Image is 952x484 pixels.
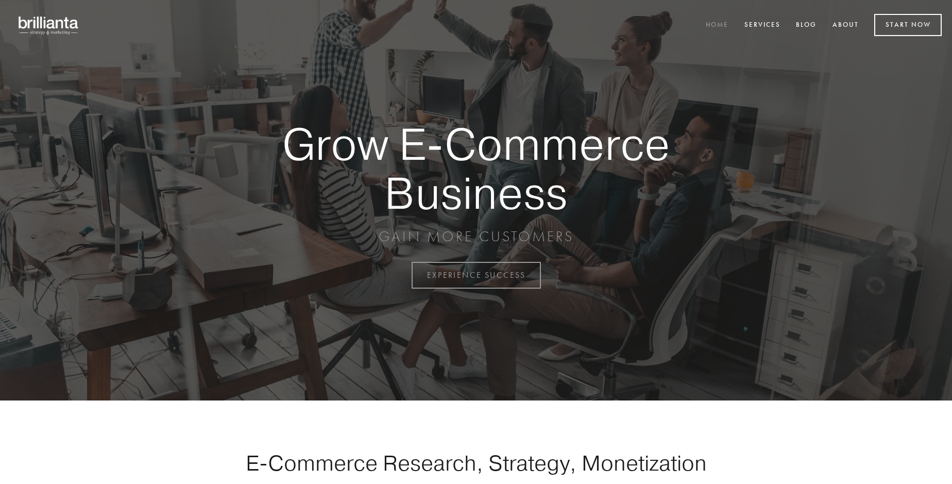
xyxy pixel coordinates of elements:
a: Services [738,17,787,34]
a: About [826,17,865,34]
a: EXPERIENCE SUCCESS [412,262,541,289]
strong: Grow E-Commerce Business [246,120,706,217]
p: GAIN MORE CUSTOMERS [246,227,706,246]
h1: E-Commerce Research, Strategy, Monetization [213,450,739,476]
a: Blog [789,17,823,34]
a: Home [699,17,735,34]
a: Start Now [874,14,942,36]
img: brillianta - research, strategy, marketing [10,10,88,40]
